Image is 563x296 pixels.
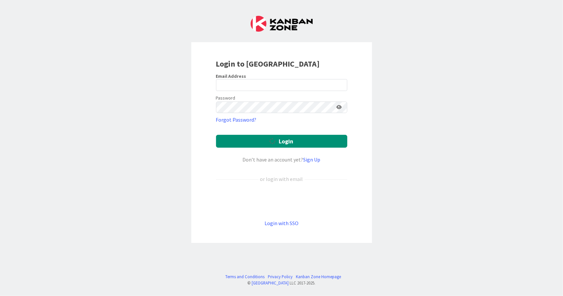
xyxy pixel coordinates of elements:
a: Kanban Zone Homepage [296,274,341,280]
iframe: Sign in with Google Button [213,194,351,208]
div: © LLC 2017- 2025 . [222,280,341,286]
a: Forgot Password? [216,116,257,124]
div: or login with email [259,175,305,183]
a: [GEOGRAPHIC_DATA] [252,280,289,285]
a: Sign Up [303,156,321,163]
a: Privacy Policy [268,274,293,280]
button: Login [216,135,347,148]
a: Login with SSO [265,220,298,226]
div: Don’t have an account yet? [216,156,347,163]
label: Password [216,95,235,102]
b: Login to [GEOGRAPHIC_DATA] [216,59,320,69]
img: Kanban Zone [251,16,313,32]
label: Email Address [216,73,246,79]
a: Terms and Conditions [225,274,265,280]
